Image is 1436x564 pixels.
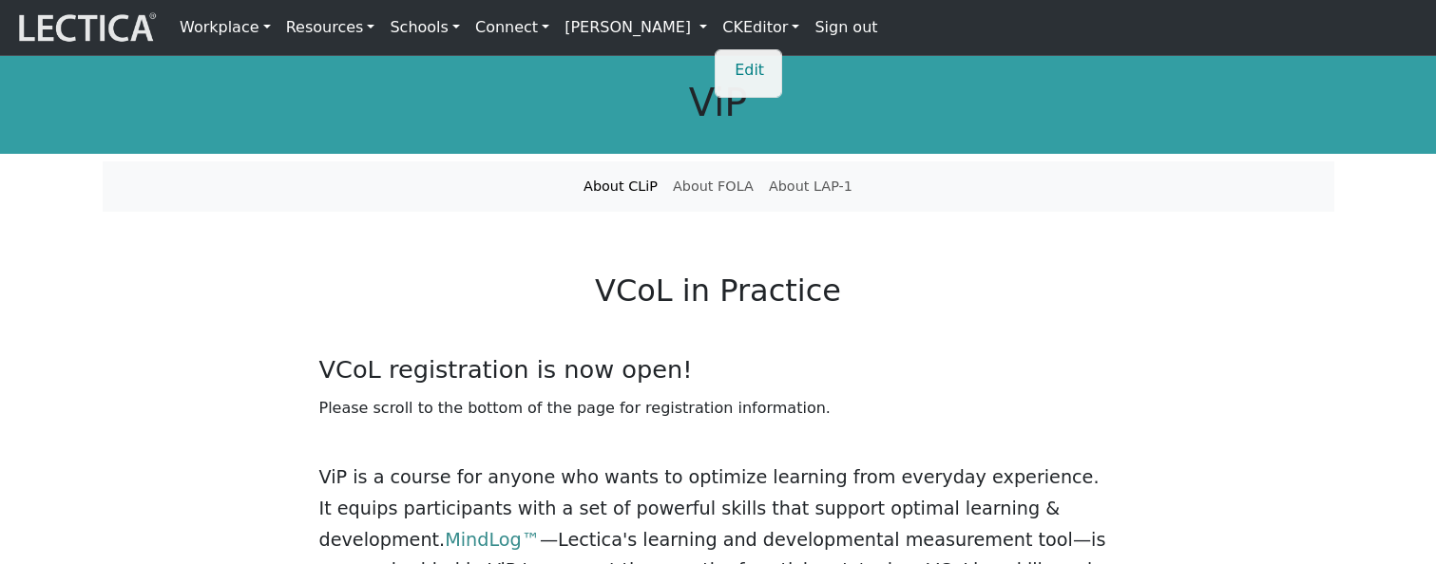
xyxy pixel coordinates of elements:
[14,9,157,46] img: lecticalive
[576,169,665,205] a: About CLiP
[730,58,769,84] a: Edit
[445,529,540,551] a: MindLog™
[715,8,807,47] a: CKEditor
[468,8,557,47] a: Connect
[807,8,885,47] a: Sign out
[665,169,761,205] a: About FOLA
[172,8,278,47] a: Workplace
[319,273,1118,309] h2: VCoL in Practice
[730,58,769,84] ul: CKEditor
[761,169,860,205] a: About LAP-1
[278,8,383,47] a: Resources
[319,399,1118,417] h6: Please scroll to the bottom of the page for registration information.
[319,355,1118,385] h3: VCoL registration is now open!
[382,8,468,47] a: Schools
[557,8,715,47] a: [PERSON_NAME]
[103,80,1334,125] h1: ViP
